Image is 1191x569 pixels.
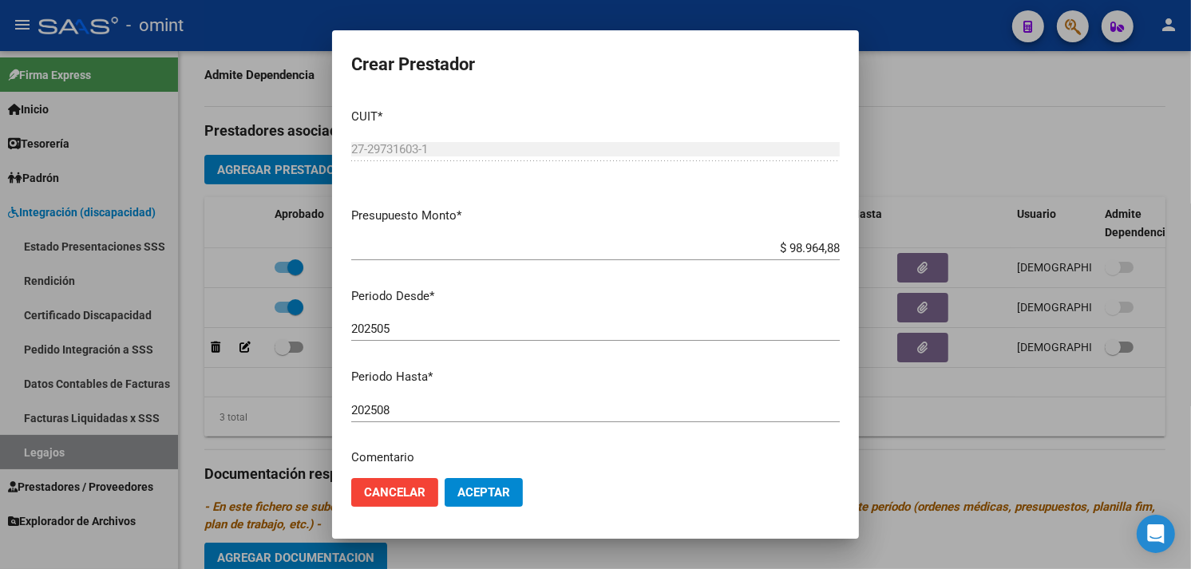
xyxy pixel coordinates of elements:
[445,478,523,507] button: Aceptar
[351,49,840,80] h2: Crear Prestador
[457,485,510,500] span: Aceptar
[351,478,438,507] button: Cancelar
[351,207,840,225] p: Presupuesto Monto
[1137,515,1175,553] div: Open Intercom Messenger
[351,368,840,386] p: Periodo Hasta
[351,287,840,306] p: Periodo Desde
[364,485,425,500] span: Cancelar
[351,108,840,126] p: CUIT
[351,448,840,467] p: Comentario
